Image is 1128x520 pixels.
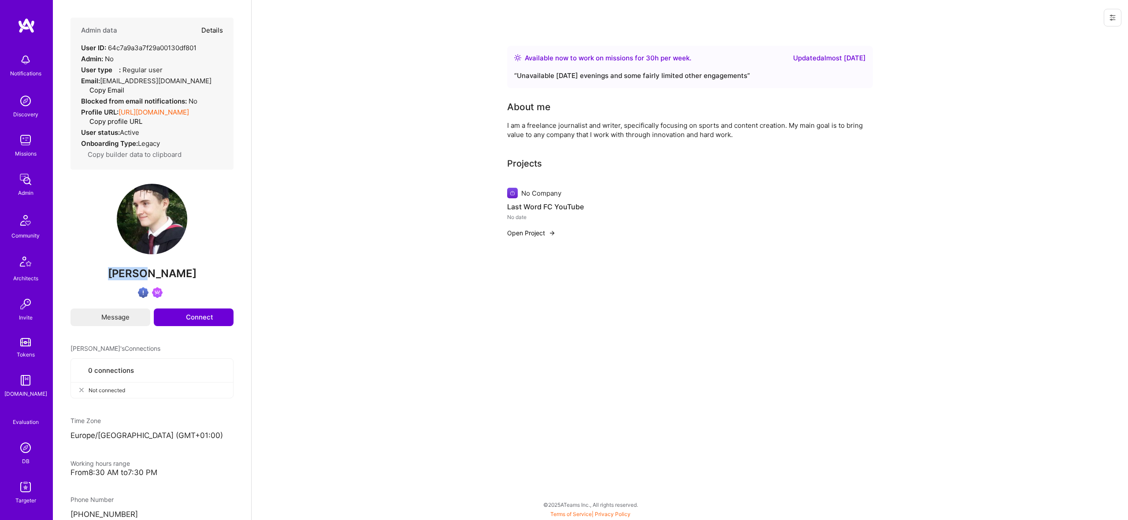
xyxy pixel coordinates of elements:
span: [PERSON_NAME] [70,267,234,280]
strong: Profile URL: [81,108,119,116]
div: Architects [13,274,38,283]
strong: User type : [81,66,121,74]
img: Community [15,210,36,231]
div: No [81,54,114,63]
strong: Admin: [81,55,103,63]
img: Been on Mission [152,287,163,298]
i: Help [112,66,119,72]
img: High Potential User [138,287,148,298]
div: Targeter [15,496,36,505]
img: discovery [17,92,34,110]
i: icon Copy [83,119,89,125]
span: [EMAIL_ADDRESS][DOMAIN_NAME] [100,77,211,85]
span: [PERSON_NAME]'s Connections [70,344,160,353]
span: 0 connections [88,366,134,375]
img: Skill Targeter [17,478,34,496]
img: teamwork [17,131,34,149]
img: Architects [15,253,36,274]
h4: Last Word FC YouTube [507,201,617,212]
div: From 8:30 AM to 7:30 PM [70,468,234,477]
div: Tokens [17,350,35,359]
strong: User ID: [81,44,106,52]
img: Company logo [507,188,518,198]
div: Updated almost [DATE] [793,53,866,63]
div: “ Unavailable [DATE] evenings and some fairly limited other engagements ” [514,71,866,81]
div: I am a freelance journalist and writer, specifically focusing on sports and content creation. My ... [507,121,873,139]
div: 64c7a9a3a7f29a00130df801 [81,43,197,52]
img: arrow-right [549,230,556,237]
i: icon Connect [174,313,182,321]
button: Copy builder data to clipboard [81,150,182,159]
div: DB [22,457,30,466]
div: Available now to work on missions for h per week . [525,53,691,63]
div: No [81,97,197,106]
strong: Email: [81,77,100,85]
img: Admin Search [17,439,34,457]
button: Copy profile URL [83,117,142,126]
button: Copy Email [83,85,124,95]
a: Privacy Policy [595,511,631,517]
div: Invite [19,313,33,322]
div: [DOMAIN_NAME] [4,389,47,398]
span: | [550,511,631,517]
i: icon Mail [91,314,97,320]
span: Active [120,128,139,137]
strong: Onboarding Type: [81,139,138,148]
span: Time Zone [70,417,101,424]
img: User Avatar [117,184,187,254]
div: Community [11,231,40,240]
button: Details [201,18,223,43]
a: [URL][DOMAIN_NAME] [119,108,189,116]
p: Europe/[GEOGRAPHIC_DATA] (GMT+01:00 ) [70,431,234,441]
img: logo [18,18,35,33]
div: No Company [521,189,561,198]
span: Phone Number [70,496,114,503]
h4: Admin data [81,26,117,34]
div: © 2025 ATeams Inc., All rights reserved. [53,494,1128,516]
i: icon SelectionTeam [22,411,29,417]
img: tokens [20,338,31,346]
strong: Blocked from email notifications: [81,97,189,105]
img: admin teamwork [17,171,34,188]
div: Admin [18,188,33,197]
div: No date [507,212,617,222]
div: Regular user [81,65,163,74]
i: icon CloseGray [78,386,85,394]
button: Message [70,308,150,326]
p: [PHONE_NUMBER] [70,509,234,520]
a: Terms of Service [550,511,592,517]
i: icon Collaborator [78,367,85,374]
strong: User status: [81,128,120,137]
div: Discovery [13,110,38,119]
div: Missions [15,149,37,158]
button: 0 connectionsNot connected [70,358,234,398]
div: Evaluation [13,417,39,427]
img: Availability [514,54,521,61]
div: Projects [507,157,542,170]
span: legacy [138,139,160,148]
button: Connect [154,308,234,326]
div: About me [507,100,550,114]
img: Invite [17,295,34,313]
div: Notifications [10,69,41,78]
img: guide book [17,371,34,389]
span: Not connected [89,386,125,395]
button: Open Project [507,228,556,238]
span: Working hours range [70,460,130,467]
span: 30 [646,54,655,62]
img: bell [17,51,34,69]
i: icon Copy [81,152,88,158]
i: icon Copy [83,87,89,94]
